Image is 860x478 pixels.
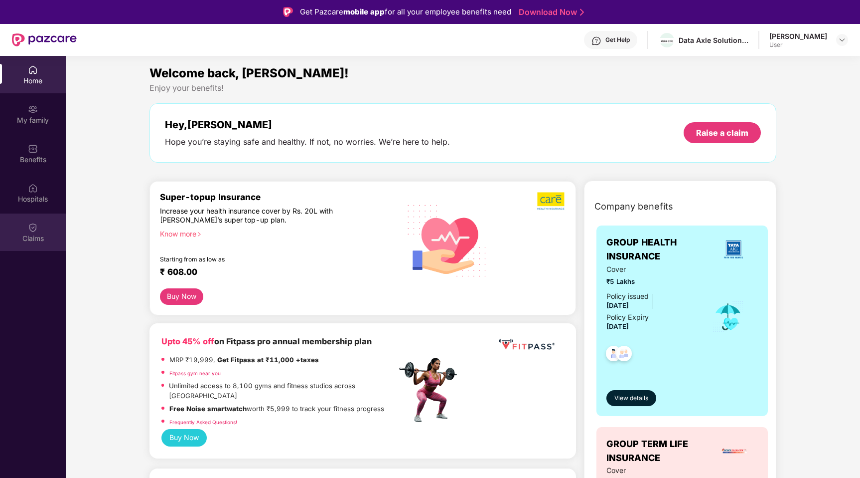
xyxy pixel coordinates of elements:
[12,33,77,46] img: New Pazcare Logo
[605,36,630,44] div: Get Help
[606,291,649,302] div: Policy issued
[28,104,38,114] img: svg+xml;base64,PHN2ZyB3aWR0aD0iMjAiIGhlaWdodD0iMjAiIHZpZXdCb3g9IjAgMCAyMCAyMCIgZmlsbD0ibm9uZSIgeG...
[28,65,38,75] img: svg+xml;base64,PHN2ZyBpZD0iSG9tZSIgeG1sbnM9Imh0dHA6Ly93d3cudzMub3JnLzIwMDAvc3ZnIiB3aWR0aD0iMjAiIG...
[160,230,391,237] div: Know more
[28,183,38,193] img: svg+xml;base64,PHN2ZyBpZD0iSG9zcGl0YWxzIiB4bWxucz0iaHR0cDovL3d3dy53My5vcmcvMjAwMC9zdmciIHdpZHRoPS...
[283,7,293,17] img: Logo
[161,336,372,346] b: on Fitpass pro annual membership plan
[679,35,748,45] div: Data Axle Solutions Private Limited
[614,394,648,403] span: View details
[160,255,354,262] div: Starting from as low as
[160,266,387,278] div: ₹ 608.00
[169,405,247,413] strong: Free Noise smartwatch
[660,38,674,43] img: WhatsApp%20Image%202022-10-27%20at%2012.58.27.jpeg
[606,312,649,323] div: Policy Expiry
[161,429,207,446] button: Buy Now
[497,335,557,354] img: fppp.png
[606,276,699,287] span: ₹5 Lakhs
[160,288,203,305] button: Buy Now
[606,465,699,476] span: Cover
[149,83,777,93] div: Enjoy your benefits!
[519,7,581,17] a: Download Now
[594,200,673,214] span: Company benefits
[720,236,747,263] img: insurerLogo
[300,6,511,18] div: Get Pazcare for all your employee benefits need
[606,437,712,466] span: GROUP TERM LIFE INSURANCE
[612,343,636,367] img: svg+xml;base64,PHN2ZyB4bWxucz0iaHR0cDovL3d3dy53My5vcmcvMjAwMC9zdmciIHdpZHRoPSI0OC45NDMiIGhlaWdodD...
[169,419,237,425] a: Frequently Asked Questions!
[606,322,629,330] span: [DATE]
[606,264,699,275] span: Cover
[169,356,215,364] del: MRP ₹19,999,
[28,144,38,154] img: svg+xml;base64,PHN2ZyBpZD0iQmVuZWZpdHMiIHhtbG5zPSJodHRwOi8vd3d3LnczLm9yZy8yMDAwL3N2ZyIgd2lkdGg9Ij...
[165,137,450,147] div: Hope you’re staying safe and healthy. If not, no worries. We’re here to help.
[580,7,584,17] img: Stroke
[160,207,354,225] div: Increase your health insurance cover by Rs. 20L with [PERSON_NAME]’s super top-up plan.
[591,36,601,46] img: svg+xml;base64,PHN2ZyBpZD0iSGVscC0zMngzMiIgeG1sbnM9Imh0dHA6Ly93d3cudzMub3JnLzIwMDAvc3ZnIiB3aWR0aD...
[160,192,397,202] div: Super-topup Insurance
[712,300,744,333] img: icon
[149,66,349,80] span: Welcome back, [PERSON_NAME]!
[169,404,384,414] p: worth ₹5,999 to track your fitness progress
[696,127,748,138] div: Raise a claim
[606,236,709,264] span: GROUP HEALTH INSURANCE
[606,390,656,406] button: View details
[769,31,827,41] div: [PERSON_NAME]
[537,192,566,211] img: b5dec4f62d2307b9de63beb79f102df3.png
[396,355,466,425] img: fpp.png
[165,119,450,131] div: Hey, [PERSON_NAME]
[161,336,214,346] b: Upto 45% off
[343,7,385,16] strong: mobile app
[169,370,221,376] a: Fitpass gym near you
[400,192,495,288] img: svg+xml;base64,PHN2ZyB4bWxucz0iaHR0cDovL3d3dy53My5vcmcvMjAwMC9zdmciIHhtbG5zOnhsaW5rPSJodHRwOi8vd3...
[838,36,846,44] img: svg+xml;base64,PHN2ZyBpZD0iRHJvcGRvd24tMzJ4MzIiIHhtbG5zPSJodHRwOi8vd3d3LnczLm9yZy8yMDAwL3N2ZyIgd2...
[196,232,202,237] span: right
[769,41,827,49] div: User
[721,438,748,465] img: insurerLogo
[606,301,629,309] span: [DATE]
[217,356,319,364] strong: Get Fitpass at ₹11,000 +taxes
[169,381,396,401] p: Unlimited access to 8,100 gyms and fitness studios across [GEOGRAPHIC_DATA]
[28,223,38,233] img: svg+xml;base64,PHN2ZyBpZD0iQ2xhaW0iIHhtbG5zPSJodHRwOi8vd3d3LnczLm9yZy8yMDAwL3N2ZyIgd2lkdGg9IjIwIi...
[601,343,626,367] img: svg+xml;base64,PHN2ZyB4bWxucz0iaHR0cDovL3d3dy53My5vcmcvMjAwMC9zdmciIHdpZHRoPSI0OC45NDMiIGhlaWdodD...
